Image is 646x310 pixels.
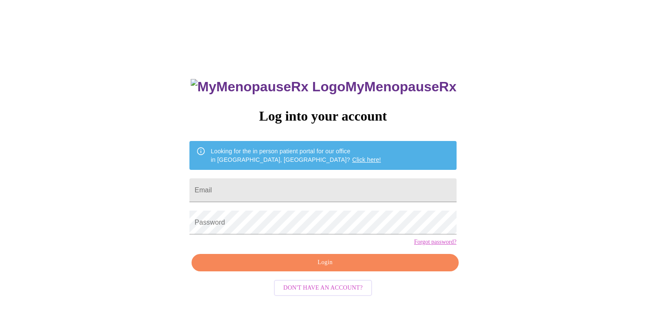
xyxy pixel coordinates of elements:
[283,283,363,293] span: Don't have an account?
[191,79,457,95] h3: MyMenopauseRx
[414,239,457,245] a: Forgot password?
[211,144,381,167] div: Looking for the in person patient portal for our office in [GEOGRAPHIC_DATA], [GEOGRAPHIC_DATA]?
[189,108,456,124] h3: Log into your account
[191,79,345,95] img: MyMenopauseRx Logo
[201,257,449,268] span: Login
[192,254,458,271] button: Login
[352,156,381,163] a: Click here!
[272,283,374,290] a: Don't have an account?
[274,280,372,296] button: Don't have an account?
